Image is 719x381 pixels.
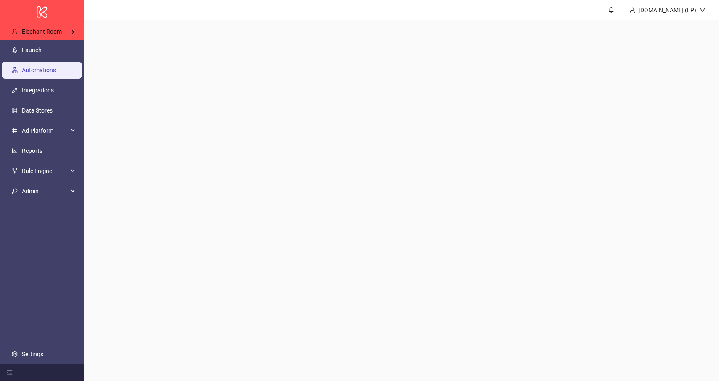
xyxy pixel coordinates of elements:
a: Launch [22,47,42,53]
div: [DOMAIN_NAME] (LP) [635,5,700,15]
span: number [12,128,18,134]
span: bell [608,7,614,13]
span: Ad Platform [22,122,68,139]
span: Rule Engine [22,163,68,179]
a: Settings [22,351,43,357]
span: Admin [22,183,68,200]
span: menu-fold [7,370,13,376]
span: key [12,188,18,194]
span: fork [12,168,18,174]
span: user [12,29,18,34]
a: Data Stores [22,107,53,114]
a: Integrations [22,87,54,94]
a: Reports [22,147,42,154]
span: user [629,7,635,13]
span: Elephant Room [22,28,62,35]
span: down [700,7,706,13]
a: Automations [22,67,56,74]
